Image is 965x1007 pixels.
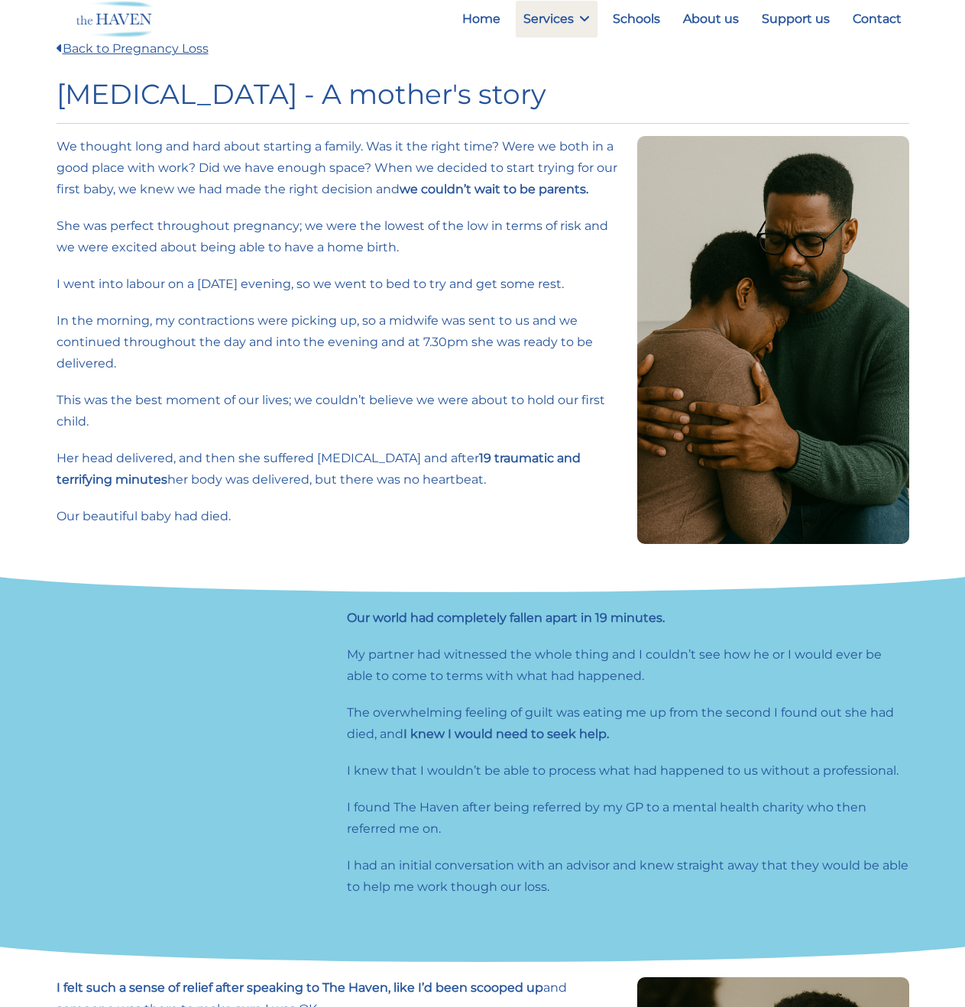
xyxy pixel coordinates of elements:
strong: I knew I would need to seek help. [403,727,609,741]
a: About us [675,1,746,37]
a: Support us [754,1,837,37]
p: The overwhelming feeling of guilt was eating me up from the second I found out she had died, and [347,702,909,745]
a: Services [516,1,597,37]
strong: Our world had completely fallen apart in 19 minutes. [347,610,665,625]
p: Our beautiful baby had died. [57,506,619,527]
p: In the morning, my contractions were picking up, so a midwife was sent to us and we continued thr... [57,310,619,374]
p: I found The Haven after being referred by my GP to a mental health charity who then referred me on. [347,797,909,840]
p: I had an initial conversation with an advisor and knew straight away that they would be able to h... [347,855,909,898]
p: We thought long and hard about starting a family. Was it the right time? Were we both in a good p... [57,136,619,200]
p: She was perfect throughout pregnancy; we were the lowest of the low in terms of risk and we were ... [57,215,619,258]
h1: [MEDICAL_DATA] - A mother's story [57,78,909,111]
p: Her head delivered, and then she suffered [MEDICAL_DATA] and after her body was delivered, but th... [57,448,619,491]
p: I knew that I wouldn’t be able to process what had happened to us without a professional. [347,760,909,782]
img: A distressed Black woman leans into her husband’s chest, her face hidden as she weeps, while he e... [637,136,909,544]
strong: I felt such a sense of relief after speaking to The Haven, like I’d been scooped up [57,980,543,995]
p: This was the best moment of our lives; we couldn’t believe we were about to hold our first child. [57,390,619,432]
a: Back to Pregnancy Loss [57,41,209,56]
p: My partner had witnessed the whole thing and I couldn’t see how he or I would ever be able to com... [347,644,909,687]
p: I went into labour on a [DATE] evening, so we went to bed to try and get some rest. [57,274,619,295]
a: Home [455,1,508,37]
strong: we couldn’t wait to be parents. [400,182,588,196]
a: Contact [845,1,909,37]
a: Schools [605,1,668,37]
